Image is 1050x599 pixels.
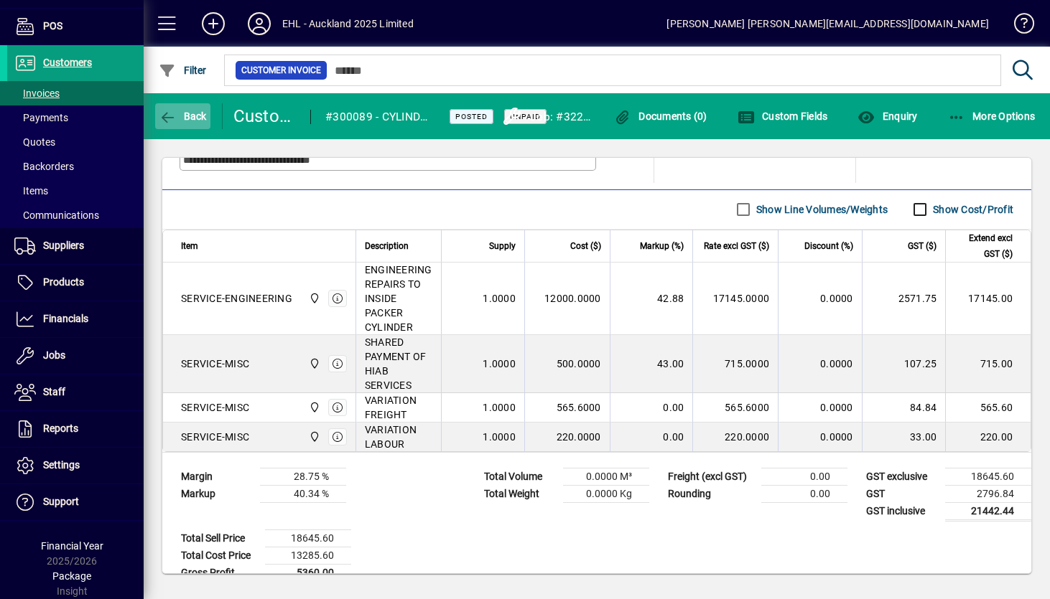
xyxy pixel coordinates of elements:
td: 18645.60 [945,468,1031,485]
span: Quotes [14,136,55,148]
td: Total Volume [477,468,563,485]
td: Total Weight [477,485,563,502]
span: Filter [159,65,207,76]
span: Supply [489,238,516,254]
span: Financial Year [41,540,103,552]
td: GST exclusive [859,468,945,485]
td: 42.88 [610,263,693,335]
div: SERVICE-ENGINEERING [181,291,292,306]
span: Description [365,238,409,254]
button: Enquiry [854,103,921,129]
span: Customer Invoice [241,63,321,77]
button: More Options [944,103,1039,129]
a: Staff [7,374,144,410]
div: 565.6000 [702,400,769,415]
div: SERVICE-MISC [181,430,249,444]
span: GST ($) [908,238,937,254]
td: 21442.44 [945,502,1031,520]
span: 1.0000 [483,400,516,415]
a: Backorders [7,154,144,179]
td: 0.0000 M³ [563,468,649,485]
td: 0.0000 [778,263,861,335]
span: More Options [948,110,1036,122]
td: 0.0000 [778,335,861,393]
td: 13285.60 [265,547,351,564]
td: 220.00 [945,423,1031,451]
a: Settings [7,448,144,484]
button: Add [190,11,236,37]
label: Show Line Volumes/Weights [753,202,888,217]
div: EHL - Auckland 2025 Limited [282,12,414,35]
span: Enquiry [858,110,917,122]
span: Extend excl GST ($) [954,230,1013,262]
div: Customer Invoice [233,105,297,128]
app-page-header-button: Back [144,103,223,129]
td: Margin [174,468,260,485]
span: Suppliers [43,240,84,251]
td: 43.00 [610,335,693,393]
a: Knowledge Base [1003,3,1032,49]
span: SHARED PAYMENT OF HIAB SERVICES [365,335,432,392]
span: 1.0000 [483,430,516,444]
span: Support [43,496,79,507]
td: 0.00 [610,393,693,423]
span: Custom Fields [738,110,828,122]
div: [PERSON_NAME] [PERSON_NAME][EMAIL_ADDRESS][DOMAIN_NAME] [666,12,989,35]
a: Products [7,265,144,301]
td: 2571.75 [862,263,946,335]
span: EHL AUCKLAND [305,400,322,415]
span: Jobs [43,349,65,361]
td: 0.00 [610,423,693,451]
a: Invoices [7,81,144,105]
span: EHL AUCKLAND [305,291,322,306]
span: Communications [14,209,99,221]
span: Payments [14,112,68,123]
td: Markup [174,485,260,502]
button: Filter [155,57,210,83]
td: 84.84 [862,393,946,423]
a: Reports [7,411,144,447]
a: Quotes [7,130,144,154]
td: 0.00 [761,468,847,485]
td: 500.0000 [524,335,610,393]
td: 0.0000 [778,393,861,423]
span: Products [43,276,84,288]
a: Support [7,484,144,520]
a: Items [7,179,144,203]
span: Item [181,238,198,254]
td: Total Sell Price [174,529,265,547]
td: 18645.60 [265,529,351,547]
span: Documents (0) [614,110,707,122]
td: 107.25 [862,335,946,393]
span: Discount (%) [804,238,853,254]
a: Payments [7,105,144,130]
td: 17145.00 [945,263,1031,335]
td: 33.00 [862,423,946,451]
div: 220.0000 [702,430,769,444]
span: 1.0000 [483,291,516,306]
span: Backorders [14,161,74,172]
span: 1.0000 [483,357,516,371]
div: 715.0000 [702,357,769,371]
td: 2796.84 [945,485,1031,502]
a: Financials [7,301,144,337]
span: EHL AUCKLAND [305,429,322,445]
td: GST inclusive [859,502,945,520]
span: Settings [43,459,80,471]
span: Markup (%) [640,238,684,254]
td: Gross Profit [174,564,265,582]
td: 40.34 % [260,485,346,502]
span: EHL AUCKLAND [305,356,322,372]
span: Financials [43,313,88,324]
td: GST [859,485,945,502]
span: Customers [43,57,92,68]
div: #300089 - CYLINDER EXTRACTION, REPAIR, RETURN [325,105,432,128]
td: 28.75 % [260,468,346,485]
span: Invoices [14,88,60,99]
div: 17145.0000 [702,291,769,306]
td: Total Cost Price [174,547,265,564]
button: Profile [236,11,282,37]
a: POS [7,9,144,44]
button: Documents (0) [610,103,711,129]
span: Back [159,110,207,122]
